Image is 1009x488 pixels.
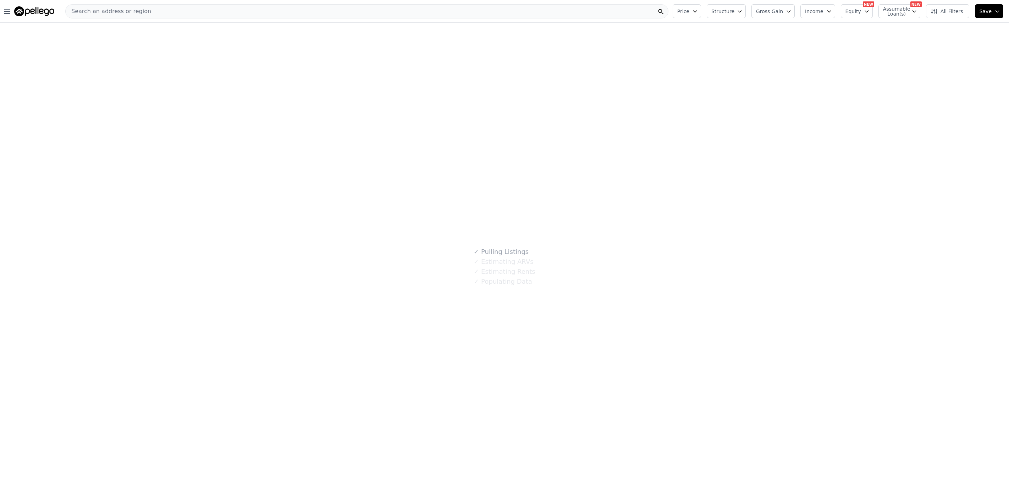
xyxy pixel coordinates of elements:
[878,4,920,18] button: Assumable Loan(s)
[975,4,1003,18] button: Save
[910,1,922,7] div: NEW
[883,6,906,16] span: Assumable Loan(s)
[677,8,689,15] span: Price
[711,8,734,15] span: Structure
[756,8,783,15] span: Gross Gain
[474,267,535,277] div: Estimating Rents
[673,4,701,18] button: Price
[841,4,873,18] button: Equity
[474,277,532,287] div: Populating Data
[66,7,151,16] span: Search an address or region
[980,8,992,15] span: Save
[931,8,963,15] span: All Filters
[474,268,479,275] span: ✓
[474,258,479,265] span: ✓
[805,8,823,15] span: Income
[707,4,746,18] button: Structure
[474,278,479,285] span: ✓
[800,4,835,18] button: Income
[926,4,969,18] button: All Filters
[751,4,795,18] button: Gross Gain
[845,8,861,15] span: Equity
[14,6,54,16] img: Pellego
[474,248,479,255] span: ✓
[474,247,529,257] div: Pulling Listings
[474,257,533,267] div: Estimating ARVs
[863,1,874,7] div: NEW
